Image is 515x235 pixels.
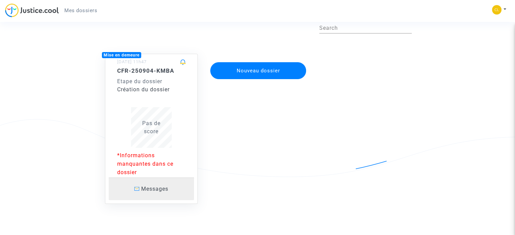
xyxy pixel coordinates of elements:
[59,5,103,16] a: Mes dossiers
[98,40,205,204] a: Mise en demeure[DATE] 11h47CFR-250904-KMBAEtape du dossierCréation du dossierPas descore*Informat...
[141,186,168,192] span: Messages
[5,3,59,17] img: jc-logo.svg
[492,5,501,15] img: 90cc0293ee345e8b5c2c2cf7a70d2bb7
[102,52,141,58] div: Mise en demeure
[117,151,186,177] p: *Informations manquantes dans ce dossier
[117,59,147,64] small: [DATE] 11h47
[109,178,194,200] a: Messages
[142,120,160,135] span: Pas de score
[64,7,97,14] span: Mes dossiers
[117,86,186,94] div: Création du dossier
[210,58,307,64] a: Nouveau dossier
[117,67,186,74] h5: CFR-250904-KMBA
[210,62,306,79] button: Nouveau dossier
[117,77,186,86] div: Etape du dossier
